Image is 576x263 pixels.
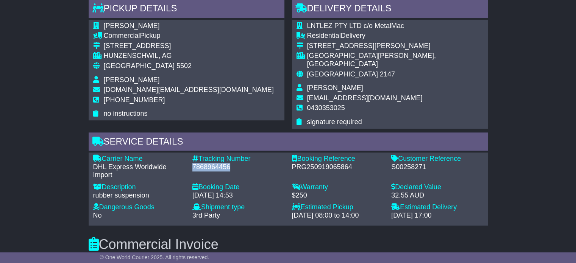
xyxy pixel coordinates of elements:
[380,70,395,78] span: 2147
[89,132,488,153] div: Service Details
[307,104,345,112] span: 0430353025
[93,212,102,219] span: No
[192,183,284,191] div: Booking Date
[391,191,483,200] div: 32.55 AUD
[192,203,284,212] div: Shipment type
[104,52,274,60] div: HUNZENSCHWIL, AG
[391,155,483,163] div: Customer Reference
[100,254,209,260] span: © One World Courier 2025. All rights reserved.
[391,183,483,191] div: Declared Value
[292,203,384,212] div: Estimated Pickup
[93,163,185,179] div: DHL Express Worldwide Import
[176,62,192,70] span: 5502
[292,191,384,200] div: $250
[192,155,284,163] div: Tracking Number
[93,191,185,200] div: rubber suspension
[192,191,284,200] div: [DATE] 14:53
[391,212,483,220] div: [DATE] 17:00
[307,32,341,39] span: Residential
[292,212,384,220] div: [DATE] 08:00 to 14:00
[93,155,185,163] div: Carrier Name
[104,22,160,30] span: [PERSON_NAME]
[307,52,483,68] div: [GEOGRAPHIC_DATA][PERSON_NAME], [GEOGRAPHIC_DATA]
[104,32,274,40] div: Pickup
[93,183,185,191] div: Description
[307,118,362,126] span: signature required
[104,76,160,84] span: [PERSON_NAME]
[307,22,404,30] span: LNTLEZ PTY LTD c/o MetalMac
[307,84,363,92] span: [PERSON_NAME]
[93,203,185,212] div: Dangerous Goods
[104,42,274,50] div: [STREET_ADDRESS]
[307,94,423,102] span: [EMAIL_ADDRESS][DOMAIN_NAME]
[307,42,483,50] div: [STREET_ADDRESS][PERSON_NAME]
[391,203,483,212] div: Estimated Delivery
[192,212,220,219] span: 3rd Party
[292,155,384,163] div: Booking Reference
[292,163,384,171] div: PRG250919065864
[104,86,274,93] span: [DOMAIN_NAME][EMAIL_ADDRESS][DOMAIN_NAME]
[192,163,284,171] div: 7868964456
[89,237,488,252] h3: Commercial Invoice
[307,70,378,78] span: [GEOGRAPHIC_DATA]
[104,32,140,39] span: Commercial
[292,183,384,191] div: Warranty
[307,32,483,40] div: Delivery
[391,163,483,171] div: S00258271
[104,96,165,104] span: [PHONE_NUMBER]
[104,110,148,117] span: no instructions
[104,62,175,70] span: [GEOGRAPHIC_DATA]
